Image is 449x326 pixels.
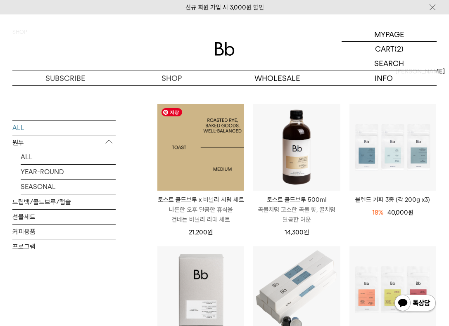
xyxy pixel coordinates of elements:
img: 로고 [215,42,235,56]
p: WHOLESALE [225,71,331,85]
div: 18% [372,208,383,217]
p: SEARCH [374,56,404,71]
p: CART [375,42,394,56]
a: 토스트 콜드브루 x 바닐라 시럽 세트 나른한 오후 달콤한 휴식을 건네는 바닐라 라떼 세트 [157,195,244,224]
a: MYPAGE [342,27,437,42]
p: (2) [394,42,404,56]
a: 블렌드 커피 3종 (각 200g x3) [349,195,436,205]
p: 곡물처럼 고소한 곡물 향, 꿀처럼 달콤한 여운 [253,205,340,224]
a: 토스트 콜드브루 500ml 곡물처럼 고소한 곡물 향, 꿀처럼 달콤한 여운 [253,195,340,224]
a: 토스트 콜드브루 x 바닐라 시럽 세트 [157,104,244,191]
img: 1000001202_add2_013.jpg [157,104,244,191]
a: 커피용품 [12,224,116,239]
span: 원 [207,229,213,236]
a: SEASONAL [21,179,116,194]
a: 신규 회원 가입 시 3,000원 할인 [185,4,264,11]
a: 프로그램 [12,239,116,253]
p: MYPAGE [374,27,404,41]
span: 원 [304,229,309,236]
a: CART (2) [342,42,437,56]
p: 토스트 콜드브루 500ml [253,195,340,205]
a: SUBSCRIBE [12,71,119,85]
span: 저장 [162,108,182,116]
img: 카카오톡 채널 1:1 채팅 버튼 [394,294,437,314]
a: 선물세트 [12,209,116,224]
p: 토스트 콜드브루 x 바닐라 시럽 세트 [157,195,244,205]
p: INFO [330,71,437,85]
span: 21,200 [189,229,213,236]
img: 토스트 콜드브루 500ml [253,104,340,191]
a: ALL [21,149,116,164]
a: 드립백/콜드브루/캡슐 [12,194,116,209]
a: ALL [12,120,116,135]
a: SHOP [119,71,225,85]
span: 40,000 [387,209,413,216]
p: 원두 [12,135,116,150]
a: YEAR-ROUND [21,164,116,179]
span: 원 [408,209,413,216]
span: 14,300 [285,229,309,236]
p: 나른한 오후 달콤한 휴식을 건네는 바닐라 라떼 세트 [157,205,244,224]
img: 블렌드 커피 3종 (각 200g x3) [349,104,436,191]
